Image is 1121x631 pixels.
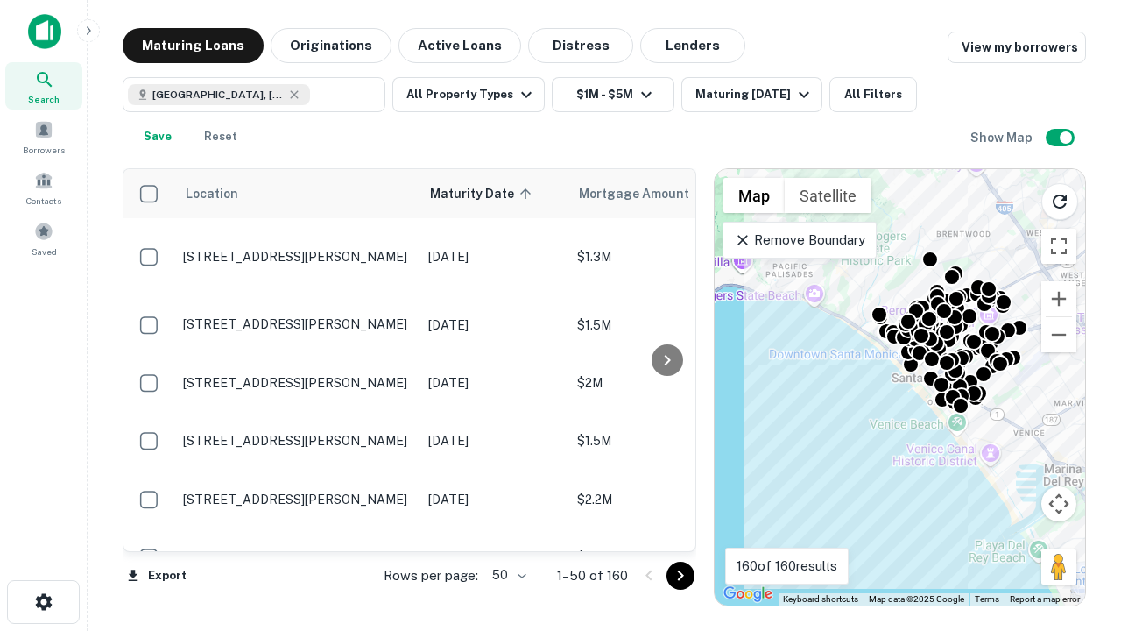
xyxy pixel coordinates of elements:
button: Active Loans [398,28,521,63]
p: $1.3M [577,247,752,266]
span: Maturity Date [430,183,537,204]
p: Rows per page: [384,565,478,586]
p: $2.2M [577,490,752,509]
a: Search [5,62,82,110]
img: capitalize-icon.png [28,14,61,49]
button: Keyboard shortcuts [783,593,858,606]
p: $1M [577,548,752,567]
button: Reset [193,119,249,154]
button: Maturing Loans [123,28,264,63]
th: Mortgage Amount [568,169,761,218]
p: [DATE] [428,548,560,567]
button: Lenders [640,28,745,63]
p: [STREET_ADDRESS][PERSON_NAME] [183,316,411,332]
a: Terms (opens in new tab) [975,594,999,604]
a: Open this area in Google Maps (opens a new window) [719,583,777,606]
p: [DATE] [428,315,560,335]
img: Google [719,583,777,606]
button: Zoom out [1041,317,1076,352]
span: Contacts [26,194,61,208]
button: Export [123,563,191,589]
p: [STREET_ADDRESS][PERSON_NAME] [183,492,411,507]
p: [DATE] [428,373,560,393]
p: 1–50 of 160 [557,565,628,586]
p: 160 of 160 results [737,556,837,577]
p: $1.5M [577,315,752,335]
button: Show street map [723,178,785,213]
span: Location [185,183,238,204]
button: Toggle fullscreen view [1041,229,1076,264]
p: $1.5M [577,431,752,450]
p: [STREET_ADDRESS][PERSON_NAME] [183,433,411,449]
p: Remove Boundary [734,230,864,251]
span: [GEOGRAPHIC_DATA], [GEOGRAPHIC_DATA], [GEOGRAPHIC_DATA] [152,87,284,103]
div: 50 [485,563,529,588]
p: $2M [577,373,752,393]
span: Saved [32,245,57,259]
p: [DATE] [428,490,560,509]
p: [DATE] [428,431,560,450]
th: Maturity Date [419,169,568,218]
button: $1M - $5M [552,77,674,112]
span: Map data ©2025 Google [869,594,964,604]
button: Reload search area [1041,183,1078,220]
p: [STREET_ADDRESS][PERSON_NAME] [183,249,411,265]
div: 0 0 [715,169,1085,606]
div: Maturing [DATE] [695,84,814,105]
a: Borrowers [5,113,82,160]
h6: Show Map [970,128,1035,147]
button: Distress [528,28,633,63]
button: Go to next page [666,562,694,590]
th: Location [174,169,419,218]
button: Originations [271,28,391,63]
a: Contacts [5,164,82,211]
button: All Filters [829,77,917,112]
button: Map camera controls [1041,486,1076,521]
a: Saved [5,215,82,262]
button: All Property Types [392,77,545,112]
button: Zoom in [1041,281,1076,316]
span: Borrowers [23,143,65,157]
a: View my borrowers [948,32,1086,63]
a: Report a map error [1010,594,1080,604]
iframe: Chat Widget [1033,491,1121,575]
button: Maturing [DATE] [681,77,822,112]
p: [DATE] [428,247,560,266]
button: Show satellite imagery [785,178,871,213]
span: Search [28,92,60,106]
button: Save your search to get updates of matches that match your search criteria. [130,119,186,154]
span: Mortgage Amount [579,183,712,204]
p: [STREET_ADDRESS][PERSON_NAME] [183,549,411,565]
p: [STREET_ADDRESS][PERSON_NAME] [183,375,411,391]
